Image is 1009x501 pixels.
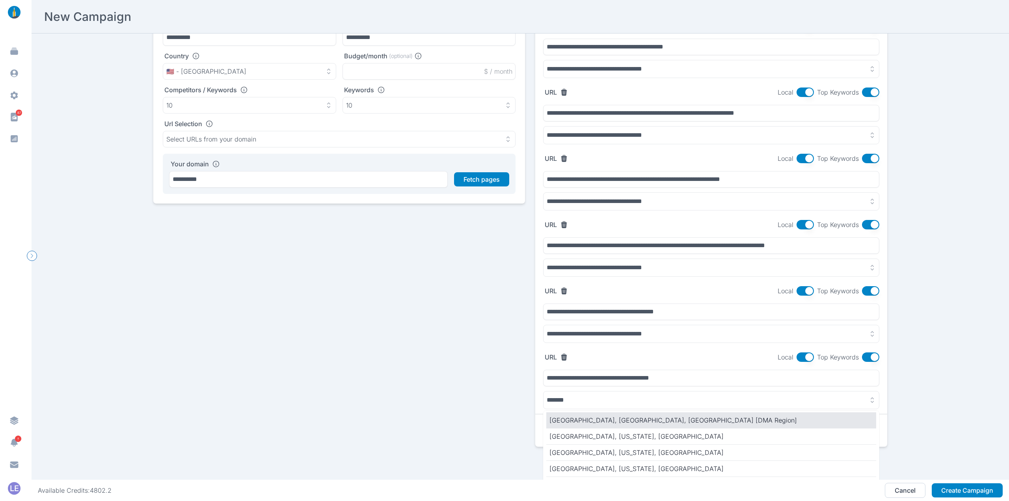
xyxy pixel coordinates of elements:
[778,287,793,295] span: Local
[545,353,557,361] label: URL
[932,483,1003,497] button: Create Campaign
[484,67,512,75] p: $ / month
[164,52,189,60] label: Country
[817,88,859,96] span: Top Keywords
[163,131,516,147] button: Select URLs from your domain
[38,486,112,494] div: Available Credits: 4802.2
[545,88,557,96] label: URL
[817,353,859,361] span: Top Keywords
[344,86,374,94] label: Keywords
[545,221,557,229] label: URL
[166,135,256,143] p: Select URLs from your domain
[166,101,173,109] p: 10
[778,155,793,162] span: Local
[549,432,873,441] p: [GEOGRAPHIC_DATA], [US_STATE], [GEOGRAPHIC_DATA]
[549,464,873,473] p: [GEOGRAPHIC_DATA], [US_STATE], [GEOGRAPHIC_DATA]
[164,120,202,128] label: Url Selection
[778,88,793,96] span: Local
[343,97,516,114] button: 10
[885,483,925,498] button: Cancel
[16,110,22,116] span: 87
[817,155,859,162] span: Top Keywords
[778,353,793,361] span: Local
[44,9,131,24] h2: New Campaign
[454,172,509,186] button: Fetch pages
[163,97,336,114] button: 10
[389,52,413,60] span: (optional)
[5,6,24,19] img: linklaunch_small.2ae18699.png
[163,63,336,80] button: 🇺🇸 - [GEOGRAPHIC_DATA]
[344,52,387,60] label: Budget/month
[545,287,557,295] label: URL
[778,221,793,229] span: Local
[164,86,237,94] label: Competitors / Keywords
[817,287,859,295] span: Top Keywords
[166,67,246,75] p: 🇺🇸 - [GEOGRAPHIC_DATA]
[545,155,557,162] label: URL
[817,221,859,229] span: Top Keywords
[549,415,873,425] p: [GEOGRAPHIC_DATA], [GEOGRAPHIC_DATA], [GEOGRAPHIC_DATA] [DMA Region]
[171,160,209,168] label: Your domain
[549,448,873,457] p: [GEOGRAPHIC_DATA], [US_STATE], [GEOGRAPHIC_DATA]
[346,101,352,109] p: 10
